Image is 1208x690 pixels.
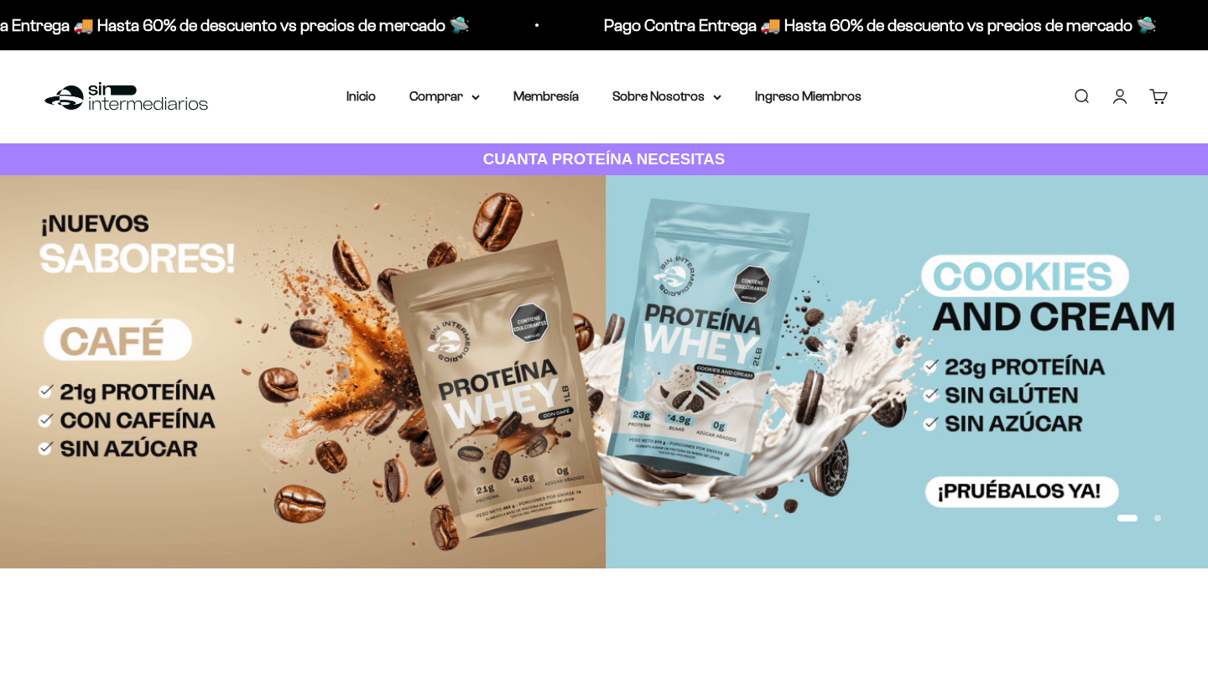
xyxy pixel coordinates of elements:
summary: Comprar [409,86,480,107]
a: Inicio [346,89,376,103]
p: Pago Contra Entrega 🚚 Hasta 60% de descuento vs precios de mercado 🛸 [603,12,1156,39]
a: Ingreso Miembros [755,89,862,103]
a: Membresía [513,89,579,103]
summary: Sobre Nosotros [612,86,721,107]
strong: CUANTA PROTEÍNA NECESITAS [483,150,726,168]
